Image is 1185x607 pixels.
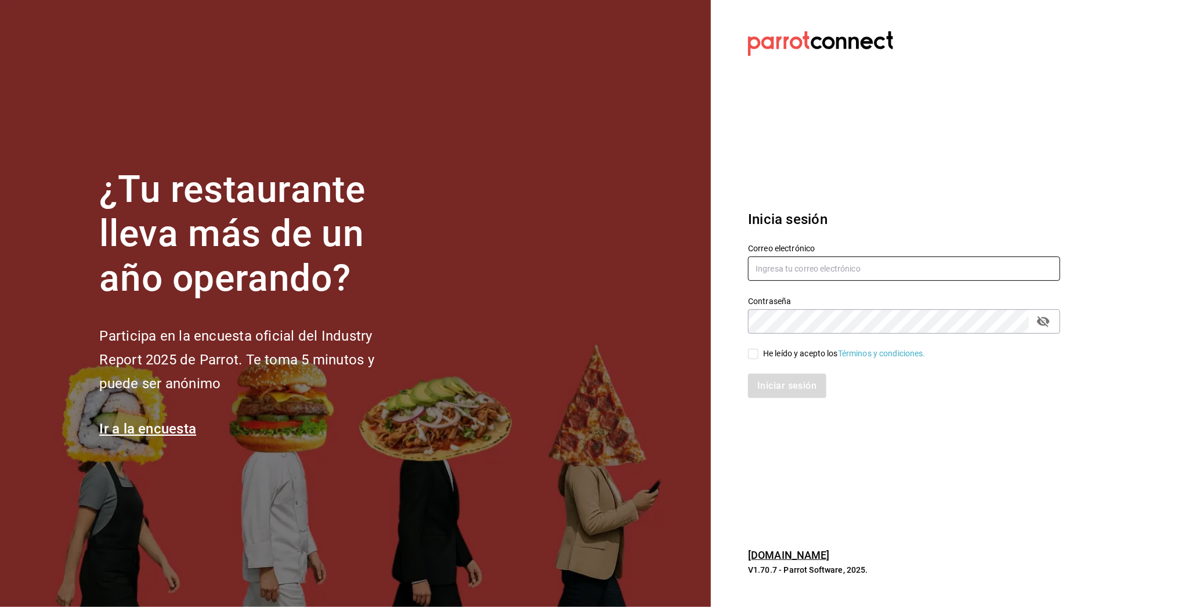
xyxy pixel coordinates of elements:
[100,168,413,301] h1: ¿Tu restaurante lleva más de un año operando?
[748,549,830,561] a: [DOMAIN_NAME]
[100,421,197,437] a: Ir a la encuesta
[1034,312,1053,331] button: passwordField
[763,348,926,360] div: He leído y acepto los
[100,324,413,395] h2: Participa en la encuesta oficial del Industry Report 2025 de Parrot. Te toma 5 minutos y puede se...
[838,349,926,358] a: Términos y condiciones.
[748,564,1060,576] p: V1.70.7 - Parrot Software, 2025.
[748,256,1060,281] input: Ingresa tu correo electrónico
[748,209,1060,230] h3: Inicia sesión
[748,297,1060,305] label: Contraseña
[748,244,1060,252] label: Correo electrónico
